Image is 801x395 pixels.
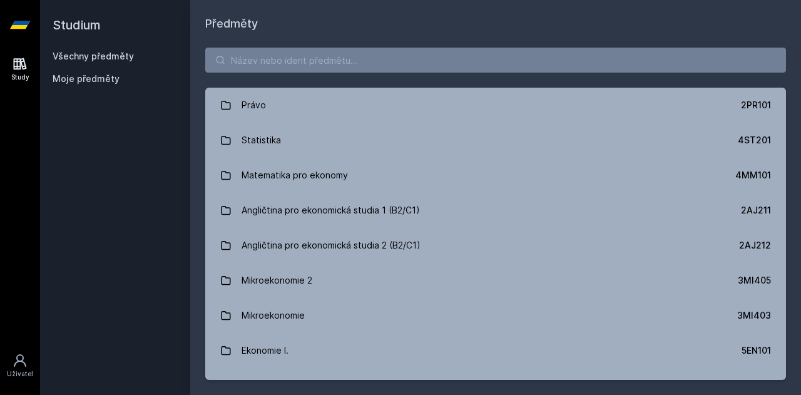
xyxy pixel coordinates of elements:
[743,379,771,392] div: 2AJ111
[735,169,771,182] div: 4MM101
[3,347,38,385] a: Uživatel
[205,298,786,333] a: Mikroekonomie 3MI403
[205,158,786,193] a: Matematika pro ekonomy 4MM101
[205,228,786,263] a: Angličtina pro ekonomická studia 2 (B2/C1) 2AJ212
[242,338,288,363] div: Ekonomie I.
[242,198,420,223] div: Angličtina pro ekonomická studia 1 (B2/C1)
[242,268,312,293] div: Mikroekonomie 2
[205,193,786,228] a: Angličtina pro ekonomická studia 1 (B2/C1) 2AJ211
[242,303,305,328] div: Mikroekonomie
[7,369,33,379] div: Uživatel
[205,48,786,73] input: Název nebo ident předmětu…
[741,204,771,217] div: 2AJ211
[242,233,421,258] div: Angličtina pro ekonomická studia 2 (B2/C1)
[205,333,786,368] a: Ekonomie I. 5EN101
[242,93,266,118] div: Právo
[242,163,348,188] div: Matematika pro ekonomy
[741,99,771,111] div: 2PR101
[737,309,771,322] div: 3MI403
[205,88,786,123] a: Právo 2PR101
[739,239,771,252] div: 2AJ212
[738,274,771,287] div: 3MI405
[738,134,771,146] div: 4ST201
[53,51,134,61] a: Všechny předměty
[205,15,786,33] h1: Předměty
[742,344,771,357] div: 5EN101
[11,73,29,82] div: Study
[242,128,281,153] div: Statistika
[205,263,786,298] a: Mikroekonomie 2 3MI405
[53,73,120,85] span: Moje předměty
[3,50,38,88] a: Study
[205,123,786,158] a: Statistika 4ST201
